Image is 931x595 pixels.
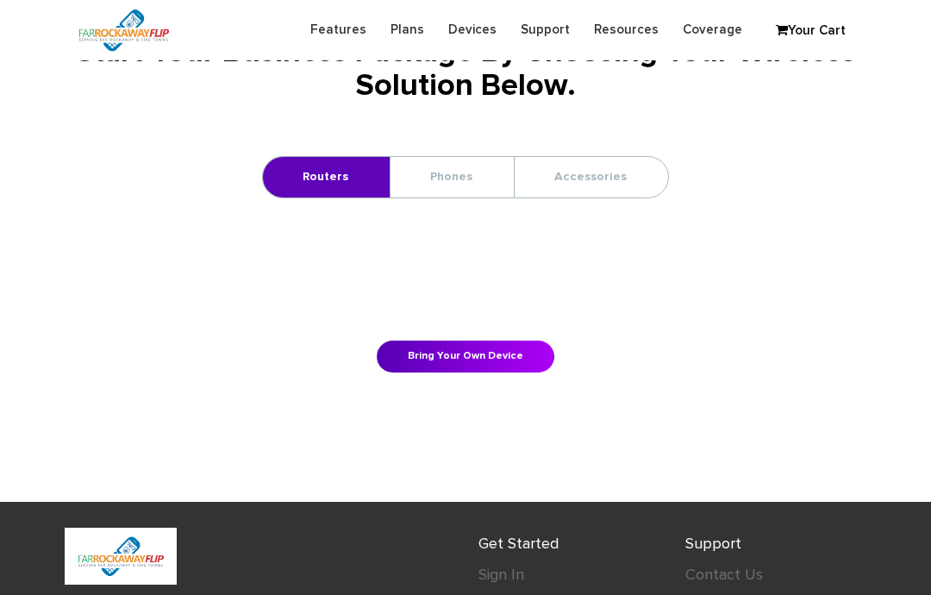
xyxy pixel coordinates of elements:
a: Support [509,13,582,47]
a: Resources [582,13,671,47]
h1: Start Your Business Package By Choosing Your Wireless Solution Below. [65,36,866,104]
a: Your Cart [767,18,853,44]
a: Routers [263,157,388,197]
a: Bring Your Own Device [377,341,554,373]
a: Plans [378,13,436,47]
a: Contact Us [685,567,763,583]
a: Sign In [478,567,524,583]
a: Devices [436,13,509,47]
a: Phones [391,157,512,197]
a: Features [298,13,378,47]
a: Accessories [515,157,666,197]
h4: Get Started [478,536,659,554]
h4: Support [685,536,866,554]
img: FiveTownsFlip [65,528,177,585]
a: Coverage [671,13,754,47]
